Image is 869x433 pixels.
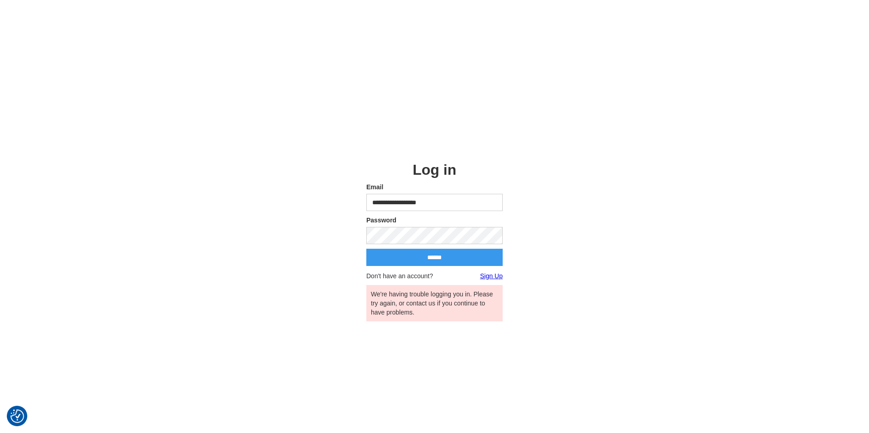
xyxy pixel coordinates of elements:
[366,216,503,225] label: Password
[366,162,503,178] h2: Log in
[10,409,24,423] button: Consent Preferences
[371,290,498,317] div: We're having trouble logging you in. Please try again, or contact us if you continue to have prob...
[366,182,503,192] label: Email
[10,409,24,423] img: Revisit consent button
[366,271,433,280] span: Don't have an account?
[480,271,503,280] a: Sign Up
